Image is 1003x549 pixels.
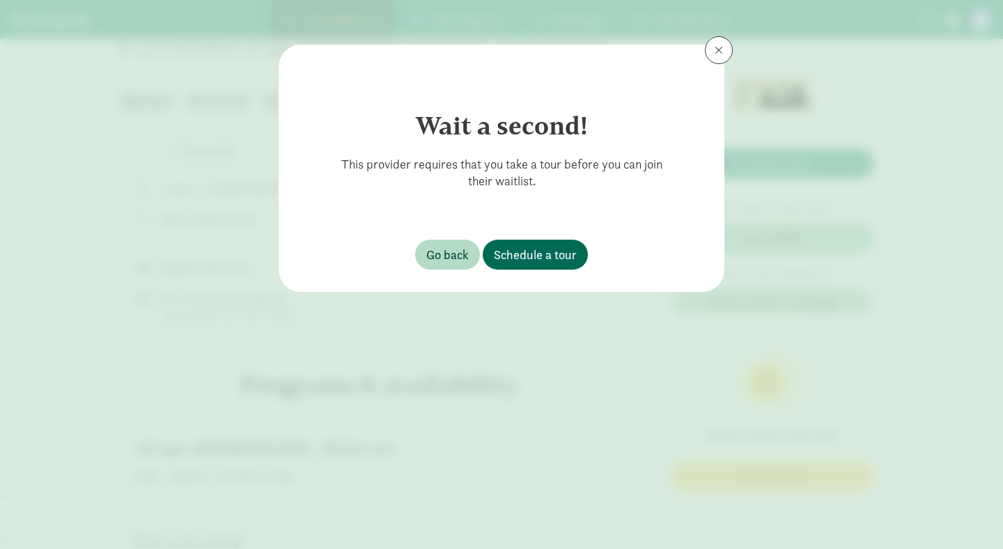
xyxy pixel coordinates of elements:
[311,111,692,139] h3: Wait a second!
[483,240,588,270] button: Schedule a tour
[494,245,577,264] span: Schedule a tour
[426,245,469,264] span: Go back
[415,240,480,270] button: Go back
[311,145,692,190] p: This provider requires that you take a tour before you can join their waitlist.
